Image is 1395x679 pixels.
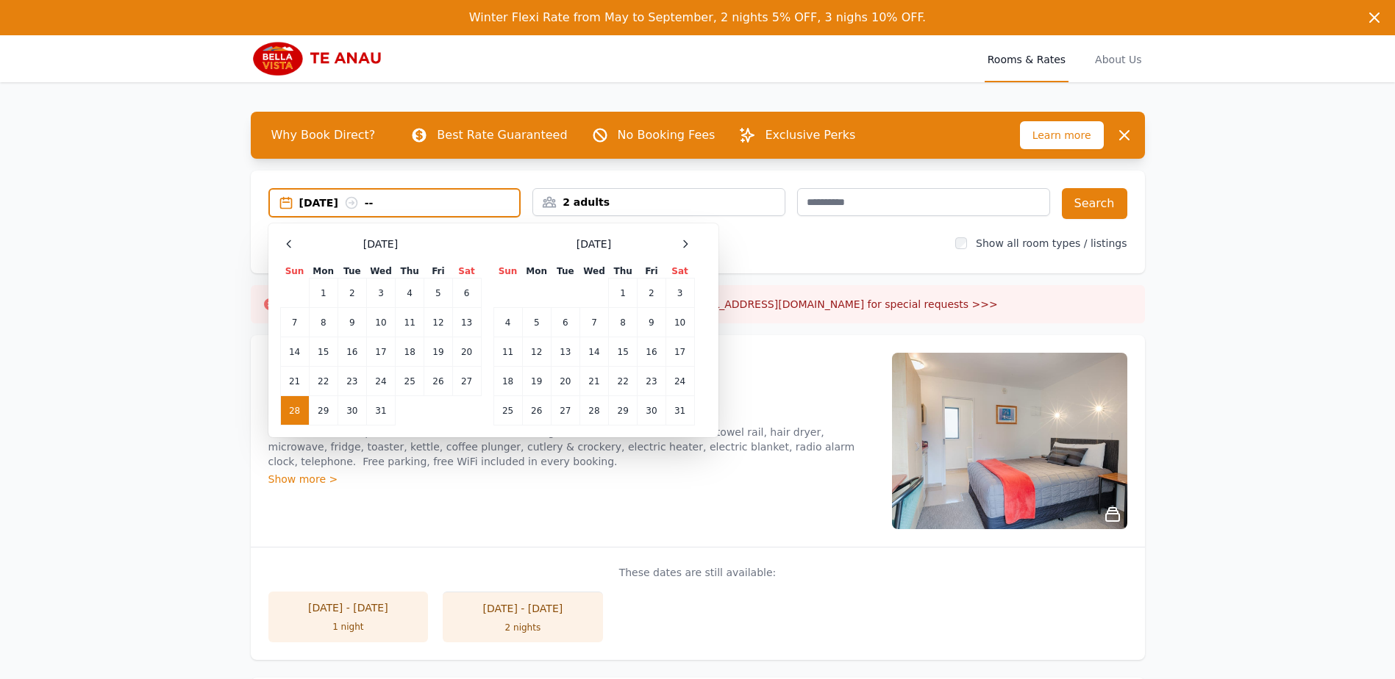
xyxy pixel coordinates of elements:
td: 9 [638,308,666,337]
span: [DATE] [577,237,611,251]
td: 7 [280,308,309,337]
td: 13 [551,337,579,367]
th: Thu [396,265,424,279]
td: 3 [666,279,694,308]
td: 14 [280,337,309,367]
td: 1 [309,279,338,308]
td: 16 [338,337,366,367]
td: 19 [424,337,452,367]
td: 4 [396,279,424,308]
th: Tue [338,265,366,279]
td: 7 [579,308,608,337]
td: 14 [579,337,608,367]
td: 12 [424,308,452,337]
td: 10 [666,308,694,337]
td: 9 [338,308,366,337]
div: [DATE] - [DATE] [283,600,414,615]
td: 5 [424,279,452,308]
div: [DATE] -- [299,195,520,210]
td: 2 [338,279,366,308]
td: 6 [551,308,579,337]
button: Search [1062,188,1127,219]
p: Ground floor and upstairs studios, a Queen bed, writing desk, shower en suite, heated towel rail,... [268,425,874,469]
td: 27 [551,396,579,425]
td: 22 [609,367,638,396]
span: Winter Flexi Rate from May to September, 2 nights 5% OFF, 3 nighs 10% OFF. [469,10,926,24]
th: Sat [452,265,481,279]
td: 27 [452,367,481,396]
div: Show more > [268,472,874,486]
a: About Us [1092,35,1144,82]
span: Why Book Direct? [260,121,388,150]
td: 29 [609,396,638,425]
td: 16 [638,337,666,367]
td: 6 [452,279,481,308]
td: 18 [396,337,424,367]
td: 29 [309,396,338,425]
td: 4 [493,308,522,337]
label: Show all room types / listings [976,237,1127,249]
td: 22 [309,367,338,396]
p: No Booking Fees [618,126,716,144]
td: 31 [366,396,395,425]
span: [DATE] [363,237,398,251]
td: 28 [280,396,309,425]
td: 20 [452,337,481,367]
td: 21 [579,367,608,396]
td: 26 [522,396,551,425]
td: 23 [338,367,366,396]
th: Fri [638,265,666,279]
div: 2 nights [457,622,588,633]
td: 20 [551,367,579,396]
td: 2 [638,279,666,308]
td: 17 [366,337,395,367]
td: 10 [366,308,395,337]
th: Sat [666,265,694,279]
td: 5 [522,308,551,337]
td: 25 [396,367,424,396]
td: 1 [609,279,638,308]
td: 3 [366,279,395,308]
td: 8 [609,308,638,337]
th: Mon [522,265,551,279]
td: 19 [522,367,551,396]
td: 17 [666,337,694,367]
p: These dates are still available: [268,565,1127,580]
td: 25 [493,396,522,425]
td: 23 [638,367,666,396]
span: Learn more [1020,121,1104,149]
td: 15 [309,337,338,367]
th: Mon [309,265,338,279]
th: Wed [366,265,395,279]
th: Sun [493,265,522,279]
td: 11 [493,337,522,367]
td: 11 [396,308,424,337]
p: Best Rate Guaranteed [437,126,567,144]
td: 24 [366,367,395,396]
th: Thu [609,265,638,279]
td: 13 [452,308,481,337]
td: 28 [579,396,608,425]
img: Bella Vista Te Anau [251,41,392,76]
td: 8 [309,308,338,337]
td: 26 [424,367,452,396]
td: 18 [493,367,522,396]
div: [DATE] - [DATE] [457,601,588,616]
td: 30 [638,396,666,425]
td: 12 [522,337,551,367]
td: 31 [666,396,694,425]
p: Exclusive Perks [765,126,855,144]
td: 24 [666,367,694,396]
td: 15 [609,337,638,367]
th: Sun [280,265,309,279]
a: Rooms & Rates [985,35,1068,82]
td: 30 [338,396,366,425]
th: Wed [579,265,608,279]
div: 2 adults [533,195,785,209]
div: 1 night [283,621,414,633]
th: Tue [551,265,579,279]
th: Fri [424,265,452,279]
td: 21 [280,367,309,396]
